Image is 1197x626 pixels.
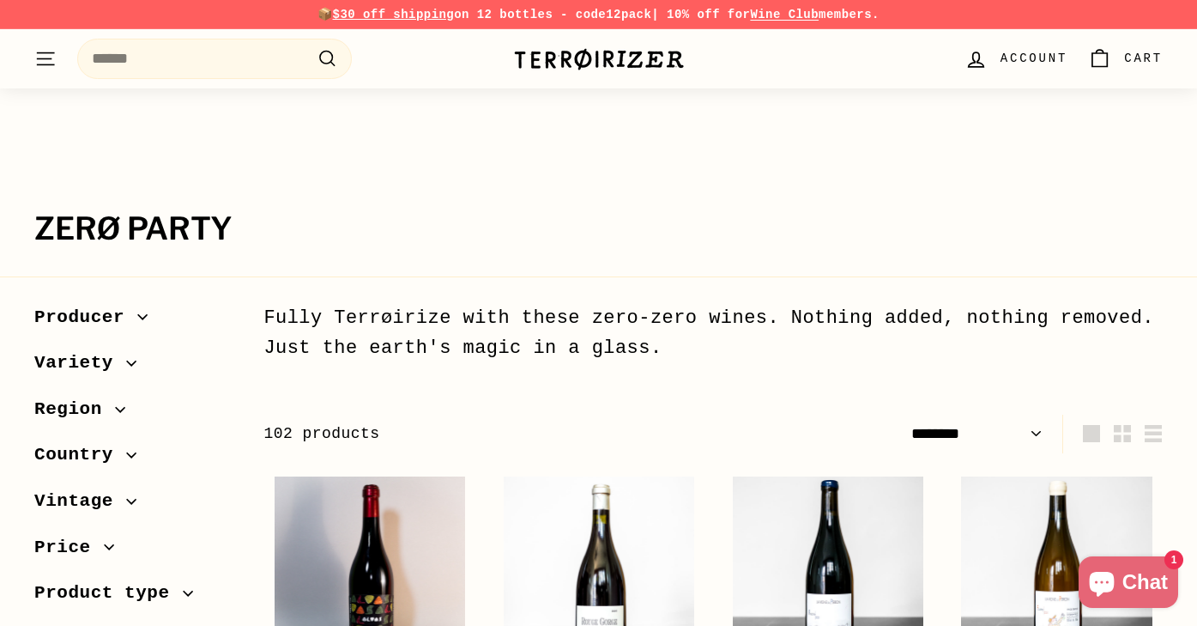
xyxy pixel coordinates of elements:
strong: 12pack [606,8,651,21]
span: Product type [34,579,183,608]
button: Product type [34,574,236,621]
button: Price [34,529,236,575]
button: Country [34,436,236,483]
button: Region [34,391,236,437]
div: Fully Terrøirize with these zero-zero wines. Nothing added, nothing removed. Just the earth's mag... [263,303,1163,363]
p: 📦 on 12 bottles - code | 10% off for members. [34,5,1163,24]
span: Cart [1124,49,1163,68]
button: Producer [34,299,236,345]
a: Account [954,33,1078,84]
span: Region [34,395,115,424]
span: Producer [34,303,137,332]
h1: Zerø Party [34,212,1163,246]
span: Price [34,533,104,562]
div: 102 products [263,422,713,447]
span: Variety [34,349,126,378]
span: $30 off shipping [333,8,455,21]
button: Variety [34,344,236,391]
button: Vintage [34,483,236,529]
a: Wine Club [750,8,819,21]
span: Vintage [34,487,126,516]
a: Cart [1078,33,1173,84]
span: Account [1001,49,1067,68]
span: Country [34,441,126,470]
inbox-online-store-chat: Shopify online store chat [1073,556,1183,612]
